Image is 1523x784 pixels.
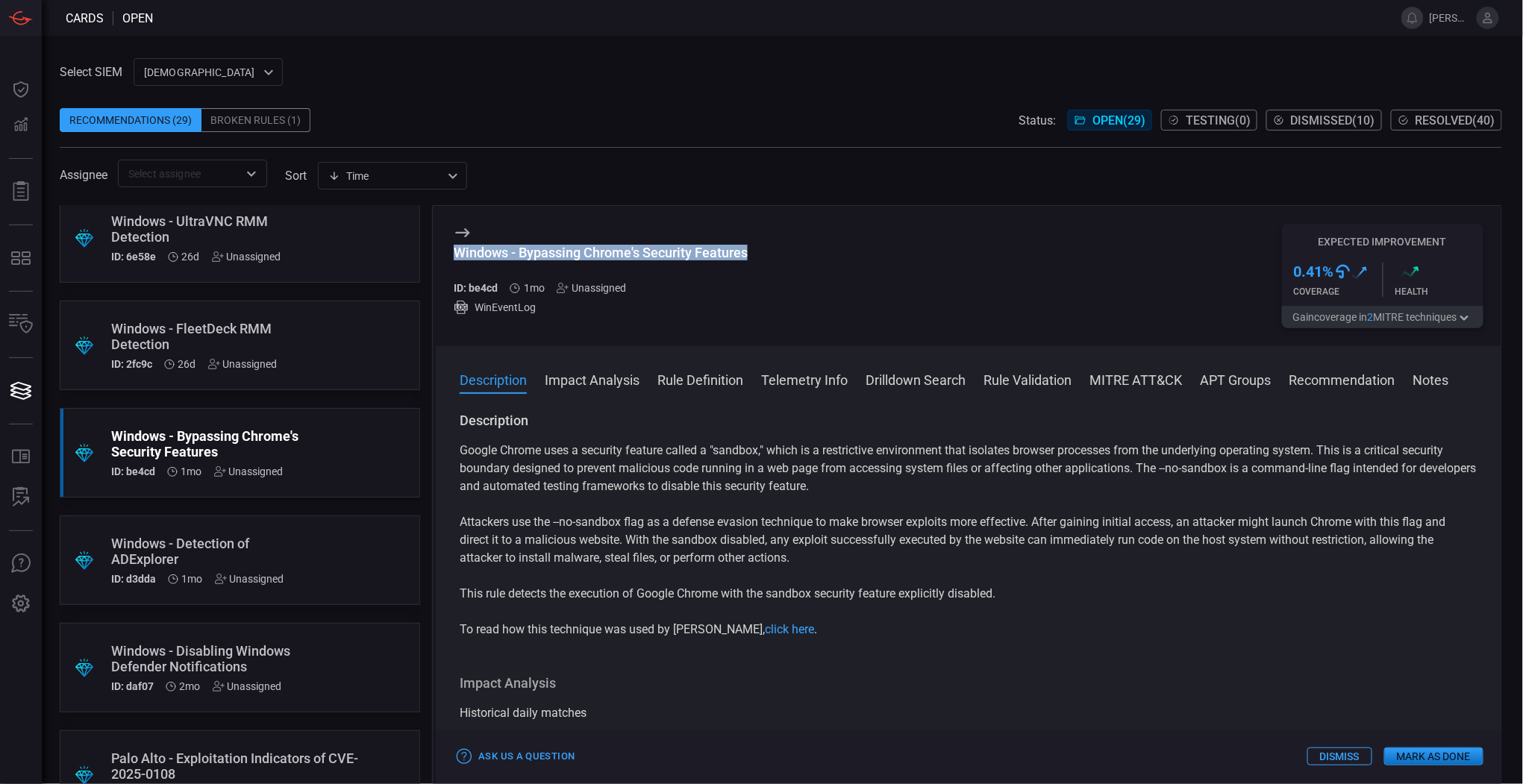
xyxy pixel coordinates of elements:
[761,370,848,388] button: Telemetry Info
[111,750,370,782] div: Palo Alto - Exploitation Indicators of CVE-2025-0108
[1291,113,1375,128] span: Dismissed ( 10 )
[1282,306,1483,328] button: Gaincoverage in2MITRE techniques
[460,442,1477,495] p: Google Chrome uses a security feature called a "sandbox," which is a restrictive environment that...
[3,546,39,582] button: Ask Us A Question
[1089,370,1182,388] button: MITRE ATT&CK
[1430,12,1471,24] span: [PERSON_NAME][EMAIL_ADDRESS][PERSON_NAME][DOMAIN_NAME]
[328,169,443,184] div: Time
[285,169,307,183] label: sort
[1266,110,1382,131] button: Dismissed(10)
[1368,311,1374,323] span: 2
[60,65,122,79] label: Select SIEM
[122,164,238,183] input: Select assignee
[241,163,262,184] button: Open
[213,680,282,692] div: Unassigned
[1289,370,1395,388] button: Recommendation
[1294,286,1383,297] div: Coverage
[1019,113,1056,128] span: Status:
[182,251,200,263] span: Aug 24, 2025 4:16 AM
[208,358,278,370] div: Unassigned
[1282,236,1483,248] h5: Expected Improvement
[460,370,527,388] button: Description
[111,321,312,352] div: Windows - FleetDeck RMM Detection
[60,108,201,132] div: Recommendations (29)
[460,585,1477,603] p: This rule detects the execution of Google Chrome with the sandbox security feature explicitly dis...
[144,65,259,80] p: [DEMOGRAPHIC_DATA]
[3,439,39,475] button: Rule Catalog
[1413,370,1448,388] button: Notes
[1294,263,1334,280] h3: 0.41 %
[454,282,498,294] h5: ID: be4cd
[3,174,39,210] button: Reports
[215,573,284,585] div: Unassigned
[524,282,545,294] span: Aug 11, 2025 4:43 AM
[557,282,626,294] div: Unassigned
[111,251,156,263] h5: ID: 6e58e
[460,412,1477,430] h3: Description
[1092,113,1145,128] span: Open ( 29 )
[60,168,107,182] span: Assignee
[111,680,154,692] h5: ID: daf07
[182,573,203,585] span: Aug 11, 2025 4:43 AM
[66,11,104,25] span: Cards
[460,674,1477,692] h3: Impact Analysis
[1068,110,1152,131] button: Open(29)
[765,622,814,636] a: click here
[212,251,281,263] div: Unassigned
[545,370,639,388] button: Impact Analysis
[460,621,1477,639] p: To read how this technique was used by [PERSON_NAME], .
[3,107,39,143] button: Detections
[454,745,578,768] button: Ask Us a Question
[454,300,748,315] div: WinEventLog
[111,465,155,477] h5: ID: be4cd
[3,480,39,515] button: ALERT ANALYSIS
[3,72,39,107] button: Dashboard
[180,680,201,692] span: Aug 04, 2025 3:17 AM
[111,536,312,567] div: Windows - Detection of ADExplorer
[1307,747,1372,765] button: Dismiss
[3,307,39,342] button: Inventory
[460,513,1477,567] p: Attackers use the --no-sandbox flag as a defense evasion technique to make browser exploits more ...
[657,370,743,388] button: Rule Definition
[1391,110,1502,131] button: Resolved(40)
[111,428,312,460] div: Windows - Bypassing Chrome's Security Features
[1395,286,1484,297] div: Health
[1200,370,1271,388] button: APT Groups
[866,370,966,388] button: Drilldown Search
[201,108,310,132] div: Broken Rules (1)
[1384,747,1483,765] button: Mark as Done
[214,465,284,477] div: Unassigned
[454,245,748,260] div: Windows - Bypassing Chrome's Security Features
[181,465,202,477] span: Aug 11, 2025 4:43 AM
[111,358,152,370] h5: ID: 2fc9c
[178,358,196,370] span: Aug 24, 2025 4:16 AM
[1416,113,1495,128] span: Resolved ( 40 )
[1161,110,1257,131] button: Testing(0)
[1186,113,1251,128] span: Testing ( 0 )
[460,704,1477,722] div: Historical daily matches
[3,240,39,276] button: MITRE - Detection Posture
[983,370,1072,388] button: Rule Validation
[111,643,312,674] div: Windows - Disabling Windows Defender Notifications
[111,573,156,585] h5: ID: d3dda
[3,373,39,409] button: Cards
[3,586,39,622] button: Preferences
[111,213,312,245] div: Windows - UltraVNC RMM Detection
[122,11,153,25] span: open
